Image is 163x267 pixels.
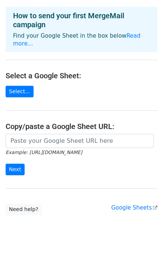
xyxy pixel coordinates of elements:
[6,204,42,215] a: Need help?
[6,71,157,80] h4: Select a Google Sheet:
[111,204,157,211] a: Google Sheets
[6,86,34,97] a: Select...
[6,164,25,175] input: Next
[126,231,163,267] iframe: Chat Widget
[6,150,82,155] small: Example: [URL][DOMAIN_NAME]
[13,11,150,29] h4: How to send your first MergeMail campaign
[6,134,154,148] input: Paste your Google Sheet URL here
[13,32,150,48] p: Find your Google Sheet in the box below
[13,32,141,47] a: Read more...
[6,122,157,131] h4: Copy/paste a Google Sheet URL:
